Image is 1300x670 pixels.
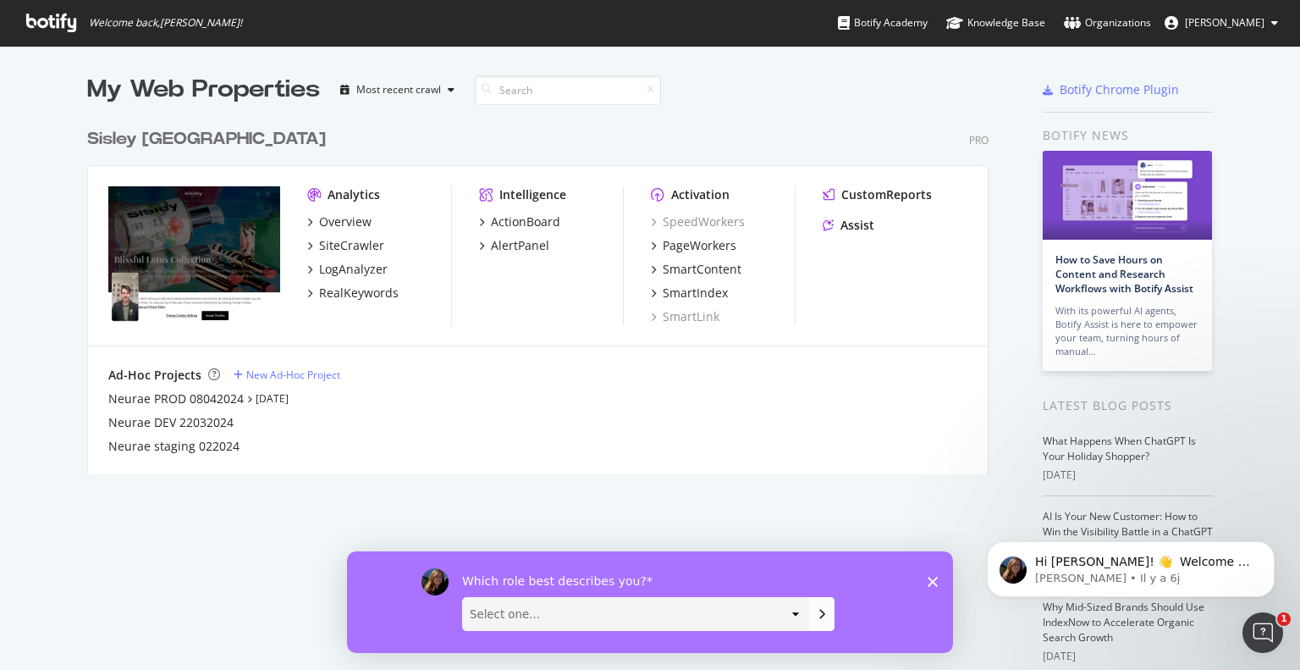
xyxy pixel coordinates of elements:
[663,285,728,302] div: SmartIndex
[89,16,242,30] span: Welcome back, [PERSON_NAME] !
[347,551,953,653] iframe: Enquête de Laura de Botify
[1277,612,1291,626] span: 1
[108,414,234,431] a: Neurae DEV 22032024
[307,261,388,278] a: LogAnalyzer
[1242,612,1283,653] iframe: Intercom live chat
[108,186,280,324] img: www.sisley-paris.com
[307,213,372,230] a: Overview
[1043,81,1179,98] a: Botify Chrome Plugin
[491,237,549,254] div: AlertPanel
[108,390,244,407] a: Neurae PROD 08042024
[333,76,461,103] button: Most recent crawl
[1043,126,1213,145] div: Botify news
[946,14,1045,31] div: Knowledge Base
[651,285,728,302] a: SmartIndex
[651,308,719,325] a: SmartLink
[969,133,989,147] div: Pro
[479,213,560,230] a: ActionBoard
[479,237,549,254] a: AlertPanel
[491,213,560,230] div: ActionBoard
[108,367,201,384] div: Ad-Hoc Projects
[319,285,399,302] div: RealKeywords
[1043,396,1213,415] div: Latest Blog Posts
[651,237,736,254] a: PageWorkers
[87,127,326,152] div: Sisley [GEOGRAPHIC_DATA]
[1185,15,1264,30] span: Claire Melet
[475,75,661,105] input: Search
[663,261,741,278] div: SmartContent
[87,107,1002,474] div: grid
[246,368,340,382] div: New Ad-Hoc Project
[840,217,874,234] div: Assist
[499,186,566,203] div: Intelligence
[328,186,380,203] div: Analytics
[1043,468,1213,483] div: [DATE]
[234,368,340,382] a: New Ad-Hoc Project
[1043,649,1213,664] div: [DATE]
[1060,81,1179,98] div: Botify Chrome Plugin
[256,391,289,406] a: [DATE]
[823,186,932,203] a: CustomReports
[1055,252,1193,296] a: How to Save Hours on Content and Research Workflows with Botify Assist
[319,237,384,254] div: SiteCrawler
[319,261,388,278] div: LogAnalyzer
[1043,434,1196,463] a: What Happens When ChatGPT Is Your Holiday Shopper?
[307,285,399,302] a: RealKeywords
[671,186,730,203] div: Activation
[1043,600,1204,645] a: Why Mid-Sized Brands Should Use IndexNow to Accelerate Organic Search Growth
[823,217,874,234] a: Assist
[663,237,736,254] div: PageWorkers
[87,73,320,107] div: My Web Properties
[1151,9,1292,36] button: [PERSON_NAME]
[356,85,441,95] div: Most recent crawl
[108,438,240,455] a: Neurae staging 022024
[1043,151,1212,240] img: How to Save Hours on Content and Research Workflows with Botify Assist
[319,213,372,230] div: Overview
[1064,14,1151,31] div: Organizations
[1055,304,1199,358] div: With its powerful AI agents, Botify Assist is here to empower your team, turning hours of manual…
[838,14,928,31] div: Botify Academy
[651,213,745,230] a: SpeedWorkers
[961,506,1300,624] iframe: Intercom notifications message
[87,127,333,152] a: Sisley [GEOGRAPHIC_DATA]
[841,186,932,203] div: CustomReports
[651,261,741,278] a: SmartContent
[307,237,384,254] a: SiteCrawler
